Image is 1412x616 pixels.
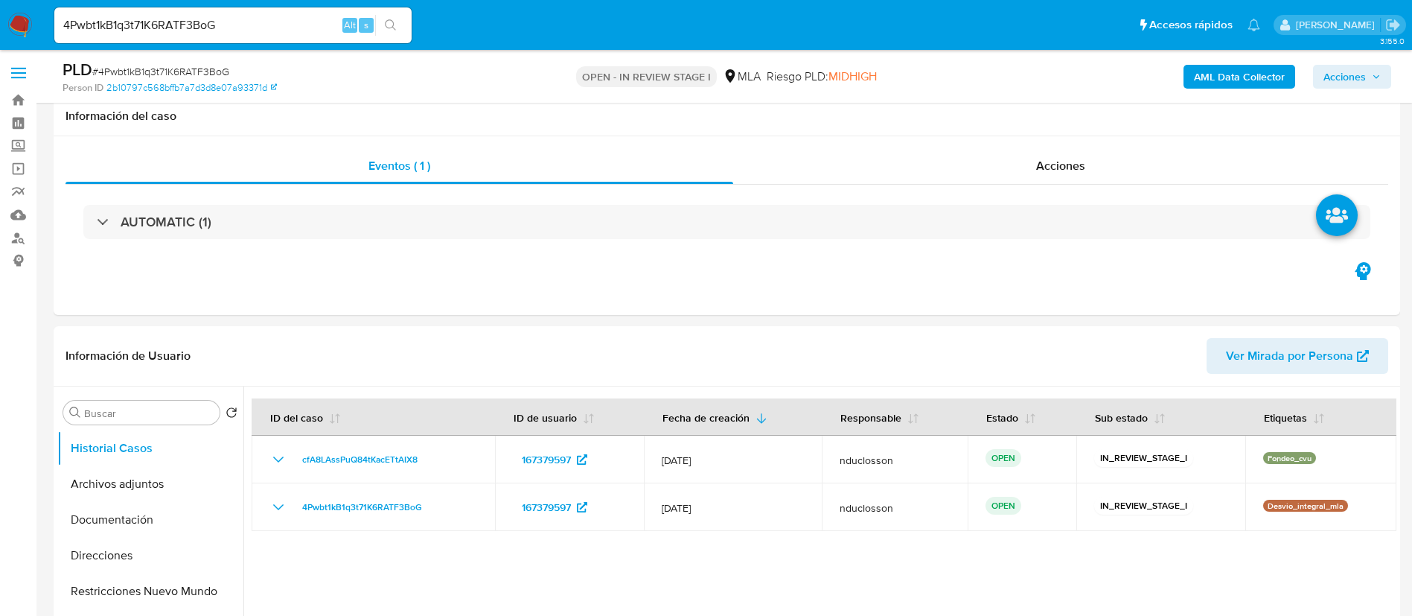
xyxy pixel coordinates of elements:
[57,431,243,466] button: Historial Casos
[66,349,191,363] h1: Información de Usuario
[63,57,92,81] b: PLD
[54,16,412,35] input: Buscar usuario o caso...
[66,109,1388,124] h1: Información del caso
[57,538,243,574] button: Direcciones
[723,69,761,85] div: MLA
[57,502,243,538] button: Documentación
[226,407,237,423] button: Volver al orden por defecto
[576,66,717,87] p: OPEN - IN REVIEW STAGE I
[368,157,430,174] span: Eventos ( 1 )
[767,69,877,85] span: Riesgo PLD:
[1313,65,1391,89] button: Acciones
[69,407,81,419] button: Buscar
[1149,17,1233,33] span: Accesos rápidos
[1385,17,1401,33] a: Salir
[828,68,877,85] span: MIDHIGH
[63,81,103,95] b: Person ID
[1226,338,1353,374] span: Ver Mirada por Persona
[106,81,277,95] a: 2b10797c568bffb7a7d3d8e07a93371d
[1194,65,1285,89] b: AML Data Collector
[57,574,243,609] button: Restricciones Nuevo Mundo
[84,407,214,420] input: Buscar
[344,18,356,32] span: Alt
[375,15,406,36] button: search-icon
[83,205,1370,239] div: AUTOMATIC (1)
[121,214,211,230] h3: AUTOMATIC (1)
[1207,338,1388,374] button: Ver Mirada por Persona
[57,466,243,502] button: Archivos adjuntos
[364,18,368,32] span: s
[1183,65,1295,89] button: AML Data Collector
[1296,18,1380,32] p: nicolas.duclosson@mercadolibre.com
[1323,65,1366,89] span: Acciones
[92,64,229,79] span: # 4Pwbt1kB1q3t71K6RATF3BoG
[1248,19,1260,31] a: Notificaciones
[1036,157,1085,174] span: Acciones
